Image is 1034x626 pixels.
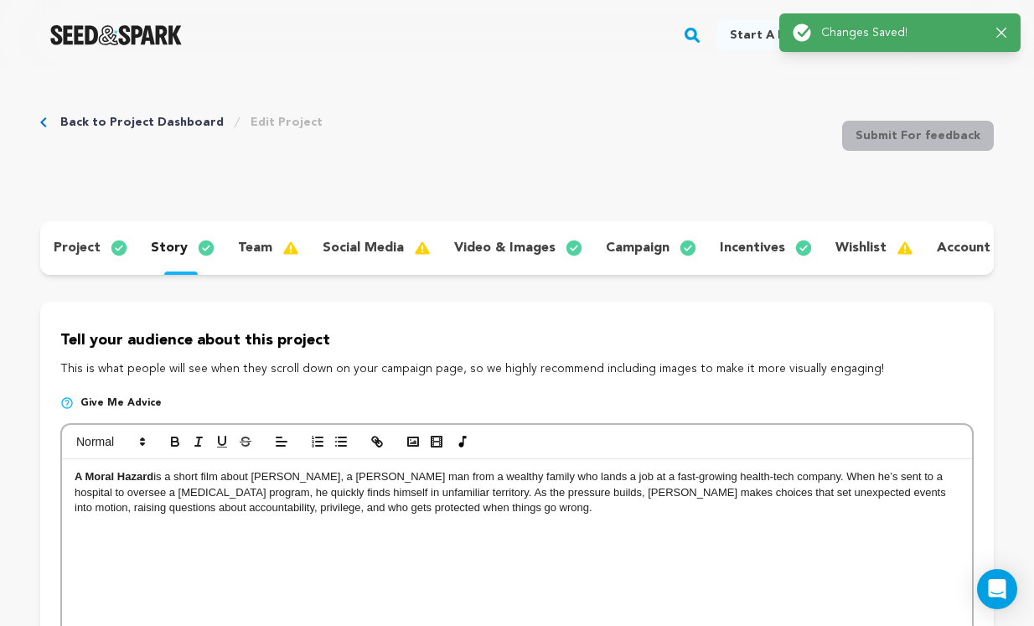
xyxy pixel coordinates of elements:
img: Seed&Spark Logo Dark Mode [50,25,182,45]
button: team [225,235,309,261]
button: wishlist [822,235,923,261]
img: check-circle-full.svg [566,238,596,258]
button: story [137,235,225,261]
button: Submit For feedback [842,121,994,151]
div: Breadcrumb [40,114,323,131]
img: check-circle-full.svg [198,238,228,258]
a: Edit Project [251,114,323,131]
img: help-circle.svg [60,396,74,410]
p: social media [323,238,404,258]
p: team [238,238,272,258]
p: is a short film about [PERSON_NAME], a [PERSON_NAME] man from a wealthy family who lands a job at... [75,469,959,515]
button: campaign [592,235,706,261]
img: warning-full.svg [282,238,313,258]
img: check-circle-full.svg [111,238,141,258]
p: wishlist [835,238,887,258]
button: video & images [441,235,592,261]
img: warning-full.svg [414,238,444,258]
span: Give me advice [80,396,162,410]
a: Seed&Spark Homepage [50,25,182,45]
p: video & images [454,238,556,258]
p: Tell your audience about this project [60,329,974,353]
img: warning-full.svg [897,238,927,258]
p: account [937,238,990,258]
p: This is what people will see when they scroll down on your campaign page, so we highly recommend ... [60,360,974,380]
p: incentives [720,238,785,258]
img: check-circle-full.svg [795,238,825,258]
button: incentives [706,235,822,261]
p: campaign [606,238,670,258]
p: Changes Saved! [821,24,983,41]
a: Back to Project Dashboard [60,114,224,131]
p: story [151,238,188,258]
button: account [923,235,1027,261]
img: check-circle-full.svg [680,238,710,258]
p: project [54,238,101,258]
div: Open Intercom Messenger [977,569,1017,609]
button: social media [309,235,441,261]
button: project [40,235,137,261]
a: Start a project [716,20,835,50]
strong: A Moral Hazard [75,470,153,483]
